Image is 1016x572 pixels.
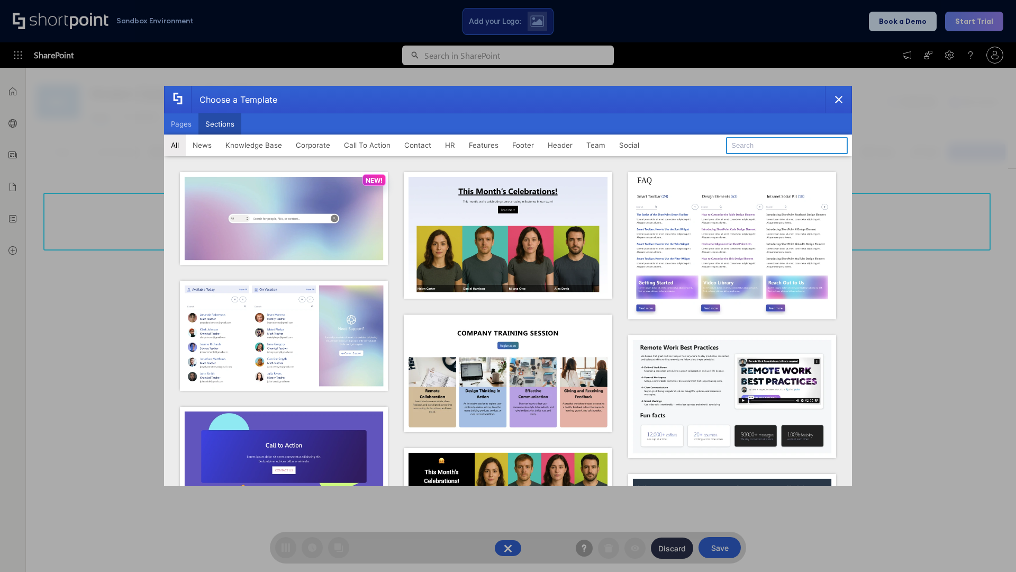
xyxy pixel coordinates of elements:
[438,135,462,156] button: HR
[612,135,646,156] button: Social
[505,135,541,156] button: Footer
[198,113,241,135] button: Sections
[963,521,1016,572] iframe: Chat Widget
[579,135,612,156] button: Team
[462,135,505,156] button: Features
[164,86,852,486] div: template selector
[397,135,438,156] button: Contact
[541,135,579,156] button: Header
[337,135,397,156] button: Call To Action
[191,86,277,113] div: Choose a Template
[164,113,198,135] button: Pages
[726,137,848,154] input: Search
[219,135,289,156] button: Knowledge Base
[186,135,219,156] button: News
[289,135,337,156] button: Corporate
[164,135,186,156] button: All
[366,176,383,184] p: NEW!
